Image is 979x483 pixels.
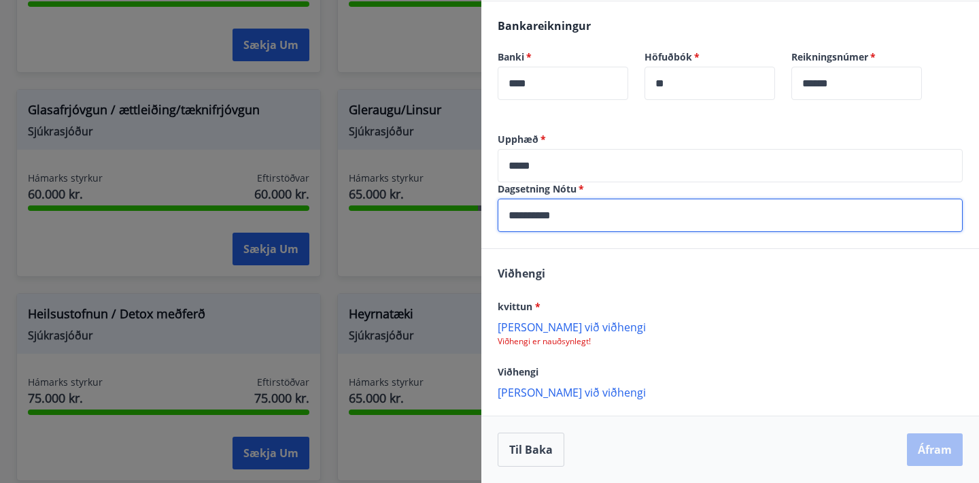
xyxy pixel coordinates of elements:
[498,149,963,182] div: Upphæð
[791,50,922,64] label: Reikningsnúmer
[498,320,963,333] p: [PERSON_NAME] við viðhengi
[498,199,963,232] div: Dagsetning Nótu
[498,266,545,281] span: Viðhengi
[498,433,564,467] button: Til baka
[498,300,540,313] span: kvittun
[498,365,538,378] span: Viðhengi
[498,50,628,64] label: Banki
[498,336,963,347] p: Viðhengi er nauðsynlegt!
[498,182,963,196] label: Dagsetning Nótu
[498,133,963,146] label: Upphæð
[498,18,591,33] span: Bankareikningur
[498,385,963,399] p: [PERSON_NAME] við viðhengi
[645,50,775,64] label: Höfuðbók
